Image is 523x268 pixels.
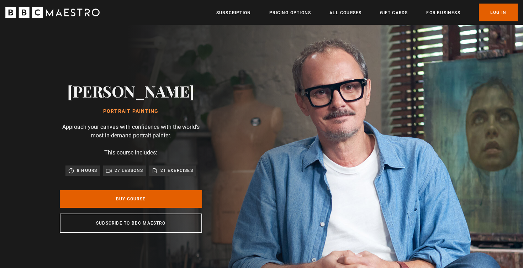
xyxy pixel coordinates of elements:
[60,190,202,208] a: Buy Course
[67,109,194,114] h1: Portrait Painting
[329,9,361,16] a: All Courses
[269,9,311,16] a: Pricing Options
[216,4,518,21] nav: Primary
[115,167,143,174] p: 27 lessons
[479,4,518,21] a: Log In
[60,123,202,140] p: Approach your canvas with confidence with the world's most in-demand portrait painter.
[77,167,97,174] p: 8 hours
[160,167,193,174] p: 21 exercises
[426,9,460,16] a: For business
[380,9,408,16] a: Gift Cards
[5,7,100,18] svg: BBC Maestro
[216,9,251,16] a: Subscription
[104,148,157,157] p: This course includes:
[67,82,194,100] h2: [PERSON_NAME]
[60,214,202,233] a: Subscribe to BBC Maestro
